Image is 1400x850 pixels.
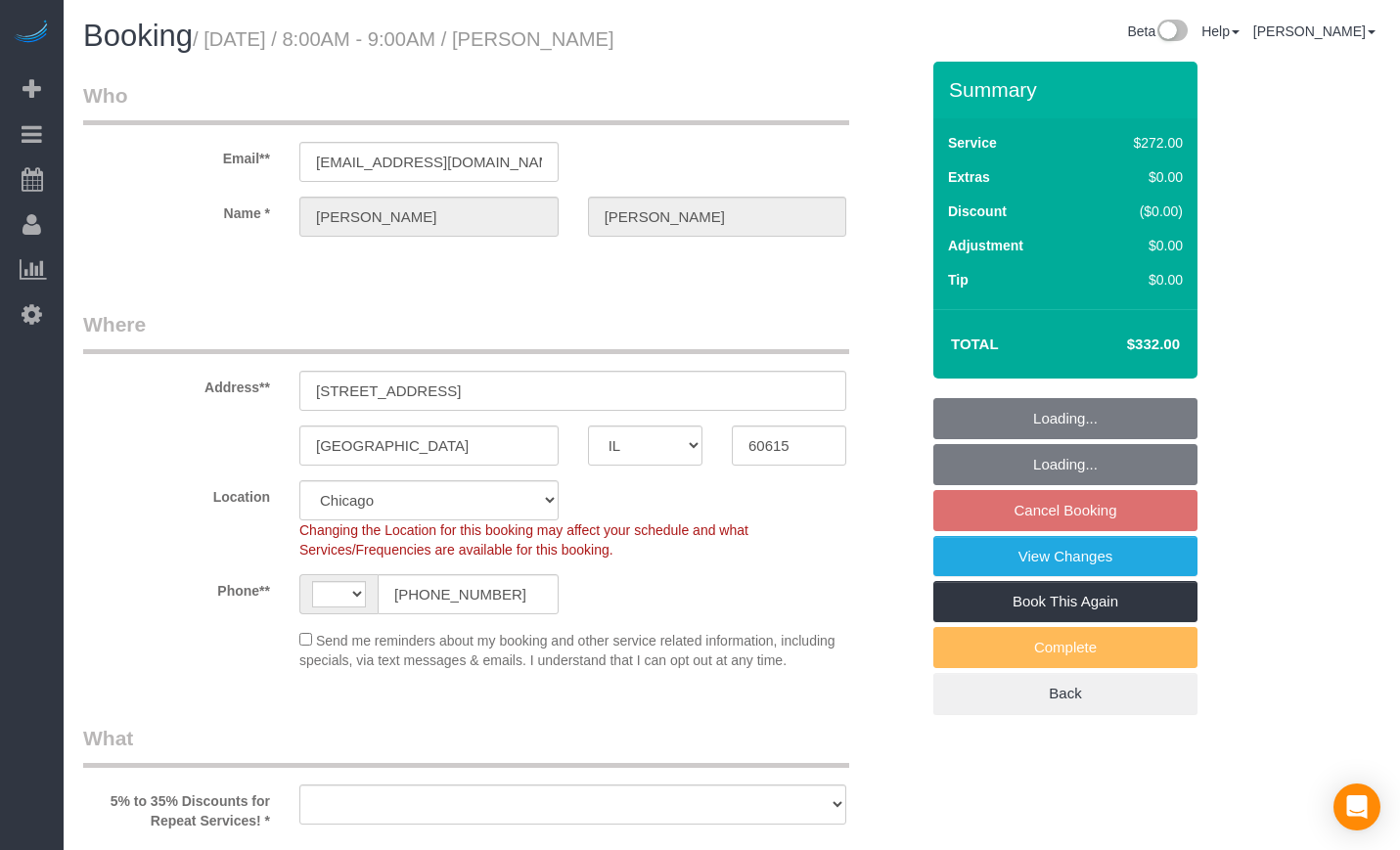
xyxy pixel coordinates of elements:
div: ($0.00) [1092,201,1183,221]
div: $0.00 [1092,270,1183,290]
label: Discount [948,201,1007,221]
label: 5% to 35% Discounts for Repeat Services! * [68,784,285,830]
label: Name * [68,197,285,223]
h3: Summary [949,78,1188,101]
span: Send me reminders about my booking and other service related information, including specials, via... [299,633,835,668]
input: First Name** [299,197,559,237]
strong: Total [951,336,999,352]
legend: What [83,724,849,768]
img: New interface [1155,20,1188,45]
label: Location [68,480,285,507]
label: Adjustment [948,236,1023,255]
legend: Where [83,310,849,354]
img: Automaid Logo [12,20,51,47]
small: / [DATE] / 8:00AM - 9:00AM / [PERSON_NAME] [193,28,614,50]
a: Help [1201,23,1240,39]
span: Changing the Location for this booking may affect your schedule and what Services/Frequencies are... [299,522,748,558]
a: [PERSON_NAME] [1253,23,1376,39]
input: Zip Code** [732,425,846,466]
legend: Who [83,81,849,125]
input: Last Name* [588,197,847,237]
h4: $332.00 [1068,336,1180,353]
a: Back [933,673,1197,714]
div: $0.00 [1092,236,1183,255]
a: View Changes [933,536,1197,577]
div: $272.00 [1092,133,1183,153]
a: Beta [1127,23,1188,39]
div: $0.00 [1092,167,1183,187]
a: Book This Again [933,581,1197,622]
label: Tip [948,270,969,290]
span: Booking [83,19,193,53]
label: Extras [948,167,990,187]
div: Open Intercom Messenger [1333,783,1380,830]
label: Service [948,133,997,153]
